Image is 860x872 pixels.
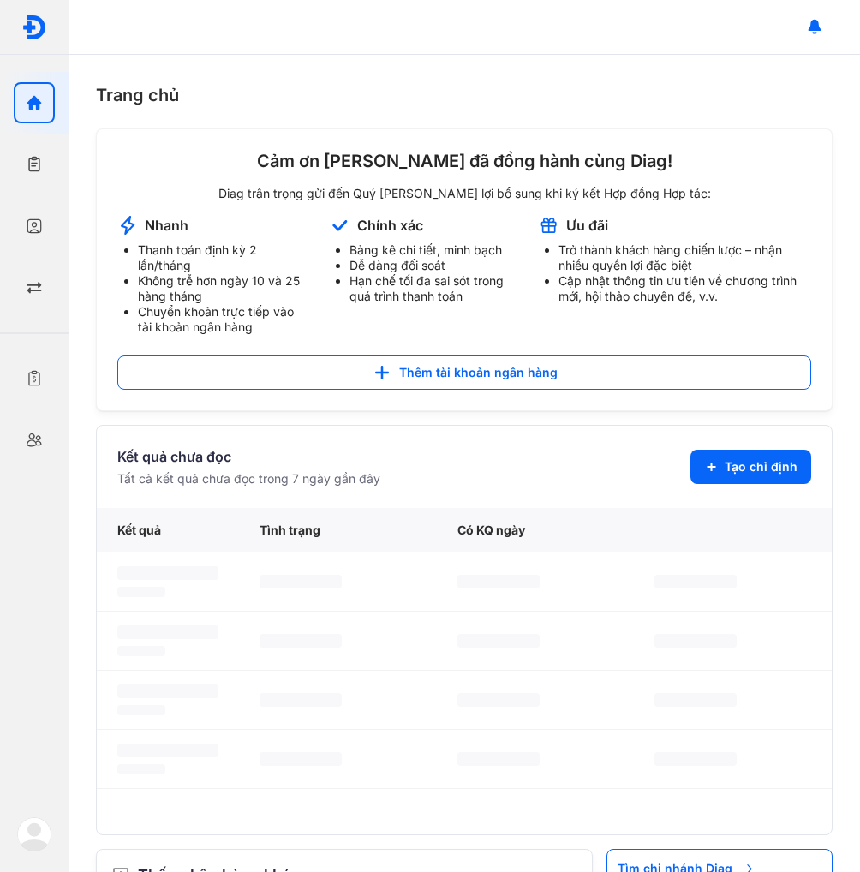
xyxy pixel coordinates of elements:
div: Kết quả [97,508,239,552]
span: ‌ [117,705,165,715]
div: Tình trạng [239,508,437,552]
span: ‌ [457,634,540,648]
span: ‌ [457,575,540,588]
span: ‌ [117,566,218,580]
img: account-announcement [538,215,559,236]
div: Có KQ ngày [437,508,635,552]
span: ‌ [117,587,165,597]
span: ‌ [260,575,342,588]
span: ‌ [654,752,737,766]
li: Cập nhật thông tin ưu tiên về chương trình mới, hội thảo chuyên đề, v.v. [558,273,811,304]
img: account-announcement [117,215,138,236]
span: ‌ [117,764,165,774]
span: ‌ [117,646,165,656]
span: ‌ [117,625,218,639]
div: Chính xác [357,216,423,235]
span: Tạo chỉ định [725,458,797,475]
span: ‌ [457,752,540,766]
li: Chuyển khoản trực tiếp vào tài khoản ngân hàng [138,304,308,335]
li: Thanh toán định kỳ 2 lần/tháng [138,242,308,273]
li: Trở thành khách hàng chiến lược – nhận nhiều quyền lợi đặc biệt [558,242,811,273]
span: ‌ [654,693,737,707]
li: Hạn chế tối đa sai sót trong quá trình thanh toán [349,273,517,304]
span: ‌ [260,634,342,648]
li: Dễ dàng đối soát [349,258,517,273]
div: Tất cả kết quả chưa đọc trong 7 ngày gần đây [117,470,380,487]
img: logo [17,817,51,851]
span: ‌ [260,752,342,766]
span: ‌ [117,744,218,757]
button: Tạo chỉ định [690,450,811,484]
span: ‌ [457,693,540,707]
div: Cảm ơn [PERSON_NAME] đã đồng hành cùng Diag! [117,150,811,172]
li: Không trễ hơn ngày 10 và 25 hàng tháng [138,273,308,304]
img: logo [21,15,47,40]
div: Ưu đãi [566,216,608,235]
div: Nhanh [145,216,188,235]
span: ‌ [654,575,737,588]
div: Trang chủ [96,82,833,108]
div: Kết quả chưa đọc [117,446,380,467]
span: ‌ [117,684,218,698]
span: ‌ [654,634,737,648]
div: Diag trân trọng gửi đến Quý [PERSON_NAME] lợi bổ sung khi ký kết Hợp đồng Hợp tác: [117,186,811,201]
span: ‌ [260,693,342,707]
li: Bảng kê chi tiết, minh bạch [349,242,517,258]
img: account-announcement [329,215,350,236]
button: Thêm tài khoản ngân hàng [117,355,811,390]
